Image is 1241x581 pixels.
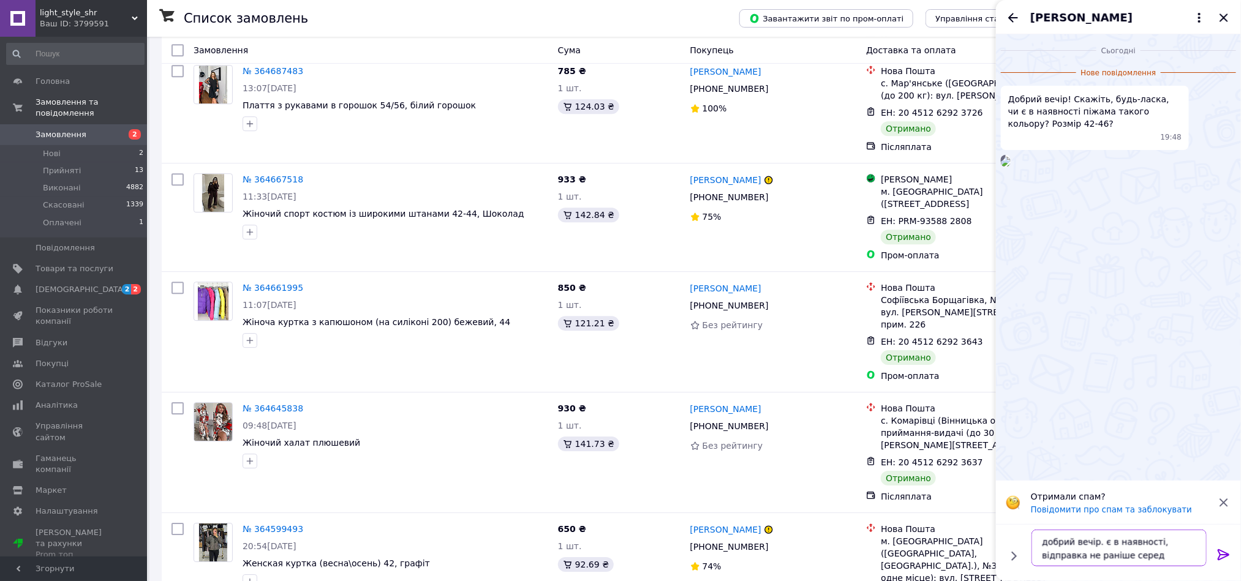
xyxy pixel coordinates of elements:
span: Гаманець компанії [36,453,113,475]
div: с. Мар'янське ([GEOGRAPHIC_DATA].), №1 (до 200 кг): вул. [PERSON_NAME], 37 а [881,77,1068,102]
span: 20:54[DATE] [243,541,296,551]
h1: Список замовлень [184,11,308,26]
span: Скасовані [43,200,85,211]
a: Фото товару [194,282,233,321]
span: 930 ₴ [558,403,586,413]
span: [PERSON_NAME] [1030,10,1133,26]
span: Сьогодні [1096,46,1141,56]
textarea: добрий вечір. є в наявності, відправка не раніше серед [1032,530,1207,566]
div: Післяплата [881,490,1068,503]
span: 2 [139,148,143,159]
span: Головна [36,76,70,87]
a: Жіноча куртка з капюшоном (на силіконі 200) бежевий, 44 [243,317,510,327]
a: № 364687483 [243,66,303,76]
span: 13 [135,165,143,176]
span: Товари та послуги [36,263,113,274]
span: 933 ₴ [558,174,586,184]
div: Prom топ [36,549,113,560]
span: Маркет [36,485,67,496]
span: 11:33[DATE] [243,192,296,201]
div: [PERSON_NAME] [881,173,1068,186]
a: № 364667518 [243,174,303,184]
a: № 364645838 [243,403,303,413]
span: 1339 [126,200,143,211]
div: [PHONE_NUMBER] [688,189,771,206]
span: Замовлення [194,45,248,55]
span: Женская куртка (весна\осень) 42, графіт [243,558,430,568]
button: Закрити [1216,10,1231,25]
div: Пром-оплата [881,370,1068,382]
span: Повідомлення [36,242,95,253]
span: 11:07[DATE] [243,300,296,310]
a: Плаття з рукавами в горошок 54/56, білий горошок [243,100,476,110]
div: 124.03 ₴ [558,99,619,114]
span: ЕН: 20 4512 6292 3637 [881,457,983,467]
span: Показники роботи компанії [36,305,113,327]
span: Відгуки [36,337,67,348]
div: Отримано [881,121,936,136]
button: [PERSON_NAME] [1030,10,1207,26]
a: Фото товару [194,173,233,212]
div: Нова Пошта [881,523,1068,535]
span: 1 шт. [558,421,582,430]
span: Без рейтингу [703,441,763,451]
div: 142.84 ₴ [558,208,619,222]
span: 1 шт. [558,83,582,93]
div: Софіївська Борщагівка, №9 (до 30 кг): вул. [PERSON_NAME][STREET_ADDRESS], прим. 226 [881,294,1068,331]
img: Фото товару [198,282,229,320]
span: 74% [703,561,722,571]
span: 2 [122,284,132,294]
span: 2 [129,129,141,140]
a: [PERSON_NAME] [690,66,761,78]
span: 19:48 12.10.2025 [1161,132,1182,143]
span: Налаштування [36,506,98,517]
a: Фото товару [194,65,233,104]
span: Нове повідомлення [1076,68,1161,78]
img: :face_with_monocle: [1006,495,1020,510]
a: № 364599493 [243,524,303,534]
span: light_style_shr [40,7,132,18]
span: Прийняті [43,165,81,176]
div: Отримано [881,350,936,365]
button: Повідомити про спам та заблокувати [1031,505,1192,514]
div: с. Комарівці (Вінницька обл.), Пункт приймання-видачі (до 30 кг): вул. [PERSON_NAME][STREET_ADDRESS] [881,414,1068,451]
div: Отримано [881,230,936,244]
a: [PERSON_NAME] [690,174,761,186]
a: [PERSON_NAME] [690,282,761,294]
img: Фото товару [202,174,224,212]
span: 09:48[DATE] [243,421,296,430]
span: 1 шт. [558,300,582,310]
span: 75% [703,212,722,222]
span: 1 шт. [558,192,582,201]
span: Без рейтингу [703,320,763,330]
a: Жіночий спорт костюм із широкими штанами 42-44, Шоколад [243,209,524,219]
span: Нові [43,148,61,159]
span: Завантажити звіт по пром-оплаті [749,13,903,24]
span: 1 [139,217,143,228]
span: 2 [131,284,141,294]
div: [PHONE_NUMBER] [688,538,771,555]
span: Жіночий халат плюшевий [243,438,360,448]
span: Cума [558,45,581,55]
img: 97eec0a0-912c-4f16-9172-b75f42f7cd12_w500_h500 [1001,157,1011,167]
div: Нова Пошта [881,65,1068,77]
span: Управління статусами [935,14,1029,23]
div: Отримано [881,471,936,485]
a: [PERSON_NAME] [690,403,761,415]
span: Добрий вечір! Скажіть, будь-ласка, чи є в наявності піжама такого кольору? Розмір 42-46? [1008,93,1182,130]
span: Виконані [43,182,81,193]
button: Завантажити звіт по пром-оплаті [739,9,913,28]
div: Ваш ID: 3799591 [40,18,147,29]
button: Показати кнопки [1006,548,1022,564]
span: Аналітика [36,400,78,411]
div: Нова Пошта [881,402,1068,414]
span: 4882 [126,182,143,193]
div: Нова Пошта [881,282,1068,294]
img: Фото товару [194,403,232,441]
span: 850 ₴ [558,283,586,293]
span: Покупець [690,45,734,55]
span: ЕН: 20 4512 6292 3726 [881,108,983,118]
span: [DEMOGRAPHIC_DATA] [36,284,126,295]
